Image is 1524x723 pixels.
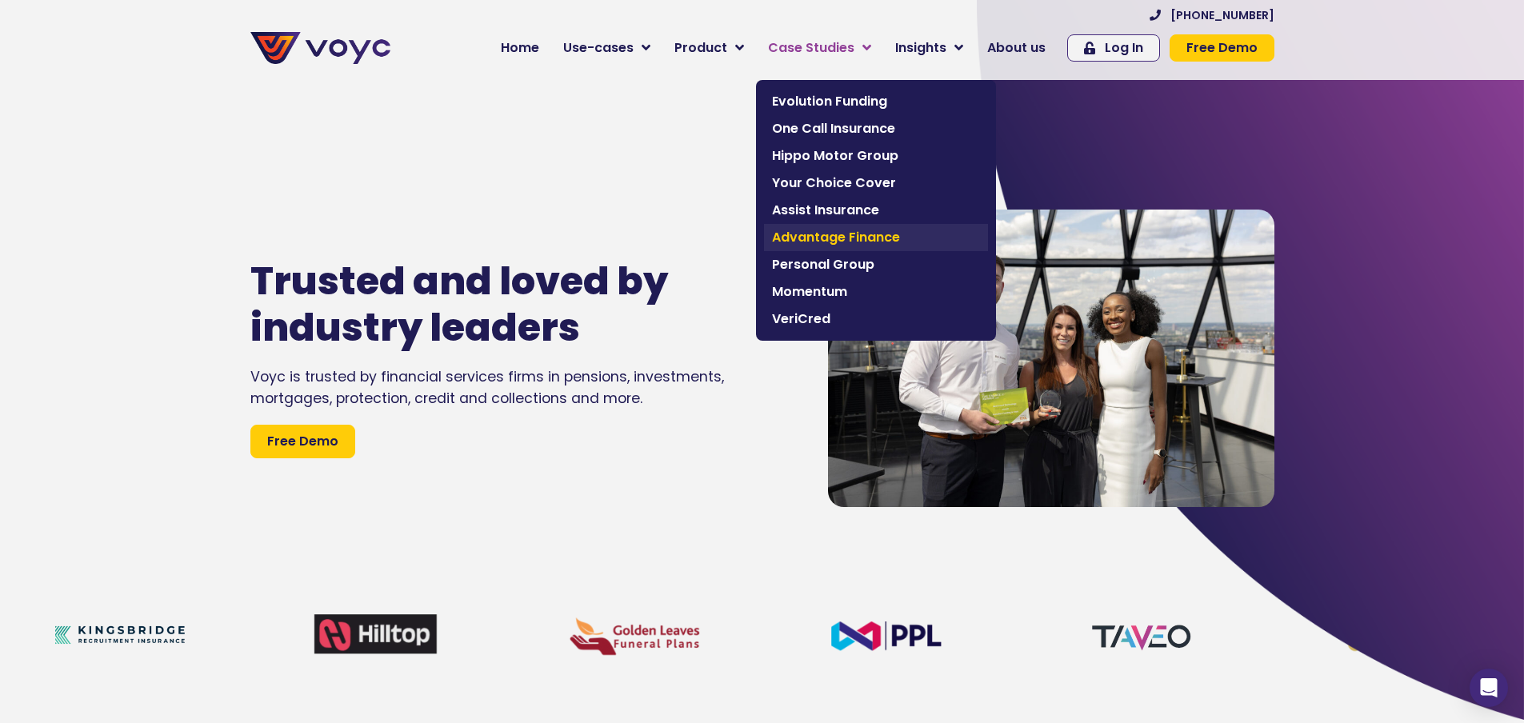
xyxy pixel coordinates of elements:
a: One Call Insurance [764,115,988,142]
a: Case Studies [756,32,883,64]
a: Assist Insurance [764,197,988,224]
span: Momentum [772,282,980,302]
span: Evolution Funding [772,92,980,111]
h1: Trusted and loved by industry leaders [250,258,732,350]
span: Product [674,38,727,58]
span: Free Demo [267,432,338,451]
a: Personal Group [764,251,988,278]
span: One Call Insurance [772,119,980,138]
span: Free Demo [1186,42,1258,54]
span: Assist Insurance [772,201,980,220]
span: Personal Group [772,255,980,274]
a: Product [662,32,756,64]
a: VeriCred [764,306,988,333]
a: Your Choice Cover [764,170,988,197]
span: Home [501,38,539,58]
a: Free Demo [250,425,355,458]
span: About us [987,38,1046,58]
a: [PHONE_NUMBER] [1150,10,1274,21]
a: Free Demo [1170,34,1274,62]
div: Voyc is trusted by financial services firms in pensions, investments, mortgages, protection, cred... [250,366,780,409]
span: Use-cases [563,38,634,58]
a: Evolution Funding [764,88,988,115]
a: Log In [1067,34,1160,62]
span: Insights [895,38,946,58]
span: VeriCred [772,310,980,329]
a: Use-cases [551,32,662,64]
a: Insights [883,32,975,64]
a: Advantage Finance [764,224,988,251]
span: Log In [1105,42,1143,54]
div: Open Intercom Messenger [1470,669,1508,707]
span: Hippo Motor Group [772,146,980,166]
span: [PHONE_NUMBER] [1170,10,1274,21]
span: Advantage Finance [772,228,980,247]
a: About us [975,32,1058,64]
a: Momentum [764,278,988,306]
img: voyc-full-logo [250,32,390,64]
a: Home [489,32,551,64]
span: Case Studies [768,38,854,58]
a: Hippo Motor Group [764,142,988,170]
span: Your Choice Cover [772,174,980,193]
